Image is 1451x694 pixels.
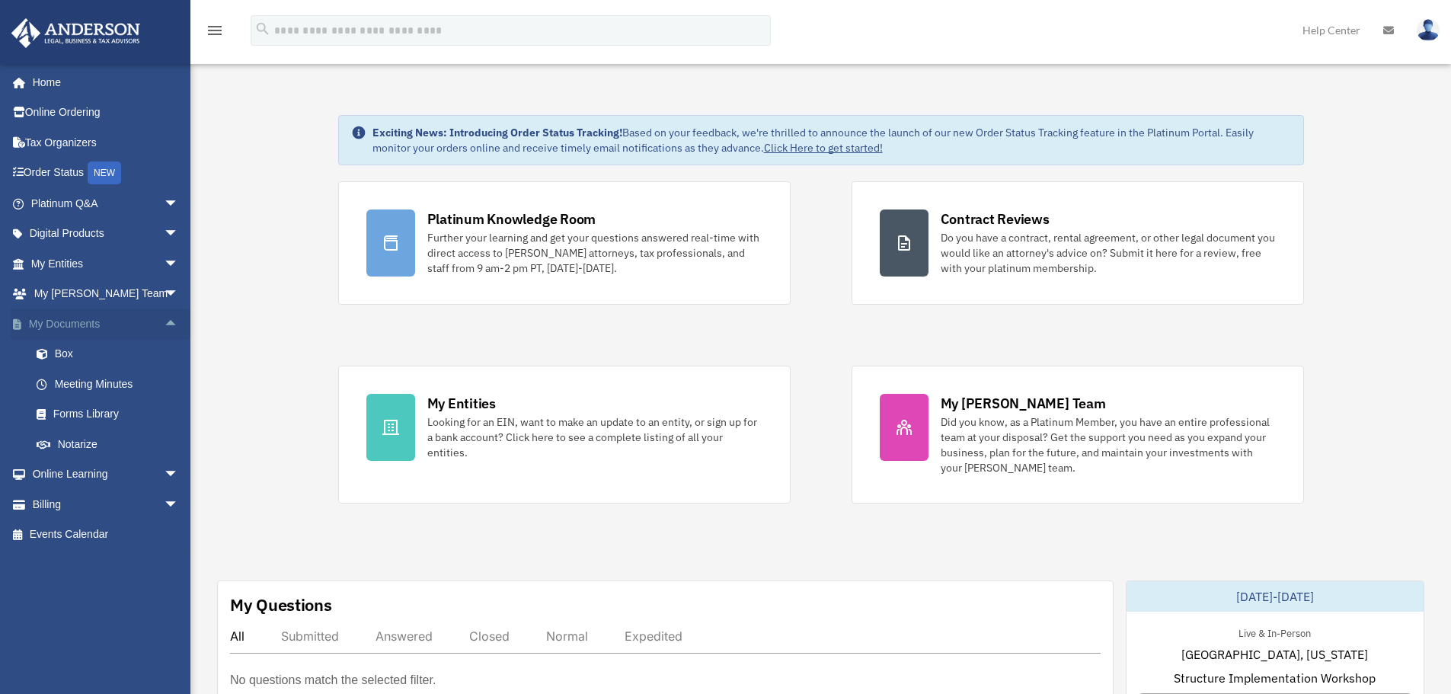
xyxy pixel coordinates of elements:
[21,399,202,430] a: Forms Library
[338,366,791,504] a: My Entities Looking for an EIN, want to make an update to an entity, or sign up for a bank accoun...
[164,459,194,491] span: arrow_drop_down
[852,181,1304,305] a: Contract Reviews Do you have a contract, rental agreement, or other legal document you would like...
[164,489,194,520] span: arrow_drop_down
[164,248,194,280] span: arrow_drop_down
[11,279,202,309] a: My [PERSON_NAME] Teamarrow_drop_down
[11,309,202,339] a: My Documentsarrow_drop_up
[206,21,224,40] i: menu
[427,414,762,460] div: Looking for an EIN, want to make an update to an entity, or sign up for a bank account? Click her...
[230,593,332,616] div: My Questions
[372,125,1291,155] div: Based on your feedback, we're thrilled to announce the launch of our new Order Status Tracking fe...
[164,188,194,219] span: arrow_drop_down
[1181,645,1368,664] span: [GEOGRAPHIC_DATA], [US_STATE]
[230,670,436,691] p: No questions match the selected filter.
[230,628,244,644] div: All
[11,248,202,279] a: My Entitiesarrow_drop_down
[546,628,588,644] div: Normal
[11,489,202,520] a: Billingarrow_drop_down
[11,188,202,219] a: Platinum Q&Aarrow_drop_down
[427,209,596,229] div: Platinum Knowledge Room
[1174,669,1376,687] span: Structure Implementation Workshop
[11,98,202,128] a: Online Ordering
[21,369,202,399] a: Meeting Minutes
[1417,19,1440,41] img: User Pic
[338,181,791,305] a: Platinum Knowledge Room Further your learning and get your questions answered real-time with dire...
[21,429,202,459] a: Notarize
[206,27,224,40] a: menu
[941,230,1276,276] div: Do you have a contract, rental agreement, or other legal document you would like an attorney's ad...
[11,127,202,158] a: Tax Organizers
[427,394,496,413] div: My Entities
[469,628,510,644] div: Closed
[764,141,883,155] a: Click Here to get started!
[254,21,271,37] i: search
[164,279,194,310] span: arrow_drop_down
[11,459,202,490] a: Online Learningarrow_drop_down
[852,366,1304,504] a: My [PERSON_NAME] Team Did you know, as a Platinum Member, you have an entire professional team at...
[625,628,682,644] div: Expedited
[941,209,1050,229] div: Contract Reviews
[11,219,202,249] a: Digital Productsarrow_drop_down
[11,158,202,189] a: Order StatusNEW
[88,162,121,184] div: NEW
[11,520,202,550] a: Events Calendar
[941,394,1106,413] div: My [PERSON_NAME] Team
[376,628,433,644] div: Answered
[941,414,1276,475] div: Did you know, as a Platinum Member, you have an entire professional team at your disposal? Get th...
[11,67,194,98] a: Home
[1127,581,1424,612] div: [DATE]-[DATE]
[164,219,194,250] span: arrow_drop_down
[164,309,194,340] span: arrow_drop_up
[372,126,622,139] strong: Exciting News: Introducing Order Status Tracking!
[21,339,202,369] a: Box
[1226,624,1323,640] div: Live & In-Person
[7,18,145,48] img: Anderson Advisors Platinum Portal
[427,230,762,276] div: Further your learning and get your questions answered real-time with direct access to [PERSON_NAM...
[281,628,339,644] div: Submitted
